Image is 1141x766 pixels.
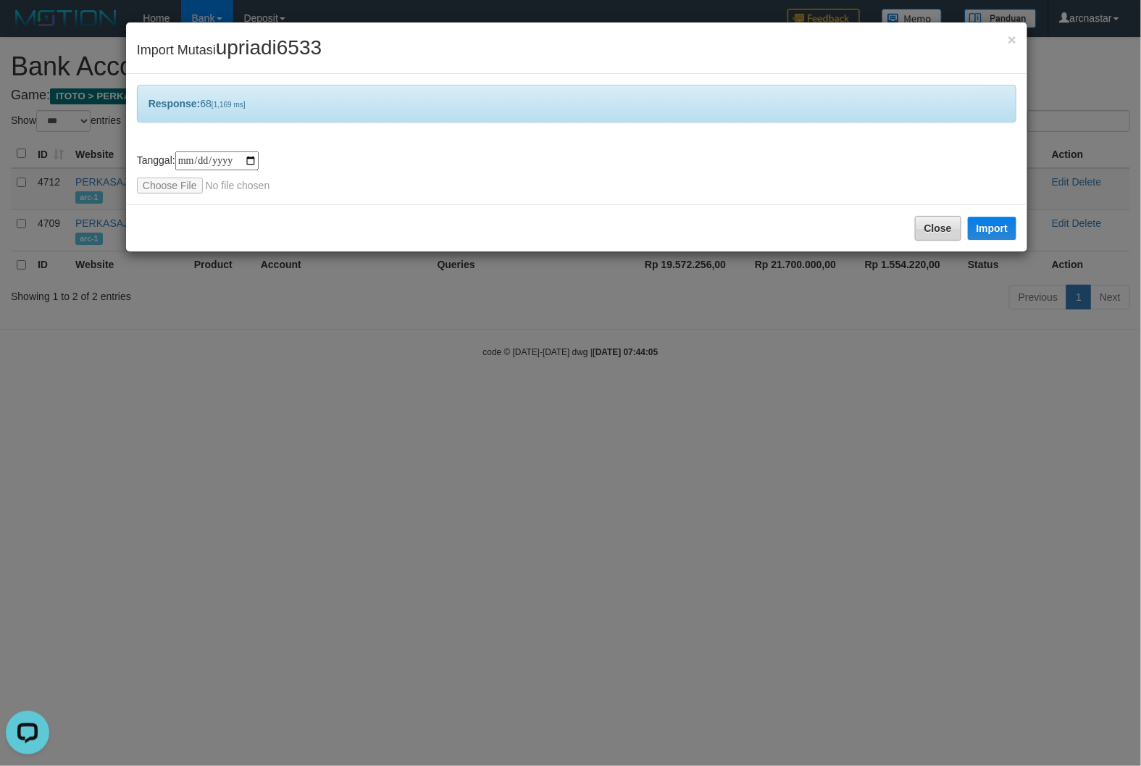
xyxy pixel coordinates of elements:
button: Open LiveChat chat widget [6,6,49,49]
button: Close [915,216,961,241]
div: 68 [137,85,1016,122]
button: Import [968,217,1017,240]
b: Response: [149,98,201,109]
span: [1,169 ms] [212,101,246,109]
span: × [1008,31,1016,48]
div: Tanggal: [137,151,1016,193]
span: Import Mutasi [137,43,322,57]
span: upriadi6533 [216,36,322,59]
button: Close [1008,32,1016,47]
